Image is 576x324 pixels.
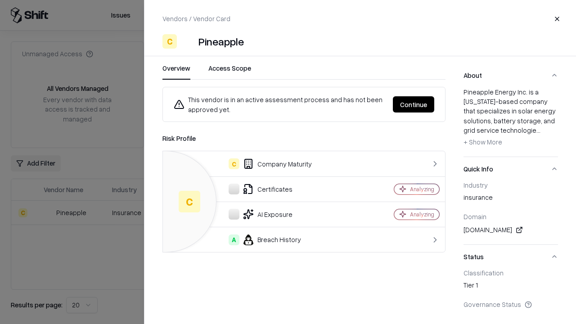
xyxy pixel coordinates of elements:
div: About [463,87,558,157]
span: ... [536,126,540,134]
div: C [179,191,200,212]
img: Pineapple [180,34,195,49]
div: Breach History [170,234,363,245]
div: Governance Status [463,300,558,308]
div: This vendor is in an active assessment process and has not been approved yet. [174,94,386,114]
div: C [229,158,239,169]
button: Quick Info [463,157,558,181]
button: Continue [393,96,434,112]
div: insurance [463,193,558,205]
div: [DOMAIN_NAME] [463,225,558,235]
div: C [162,34,177,49]
div: Analyzing [410,211,434,218]
div: Domain [463,212,558,220]
div: Classification [463,269,558,277]
div: Pineapple [198,34,244,49]
div: AI Exposure [170,209,363,220]
div: Company Maturity [170,158,363,169]
div: Risk Profile [162,133,445,144]
button: Overview [162,63,190,80]
button: Access Scope [208,63,251,80]
span: + Show More [463,138,502,146]
div: Pineapple Energy Inc. is a [US_STATE]-based company that specializes in solar energy solutions, b... [463,87,558,149]
div: Analyzing [410,185,434,193]
button: Status [463,245,558,269]
div: Tier 1 [463,280,558,293]
button: + Show More [463,135,502,149]
button: About [463,63,558,87]
div: Certificates [170,184,363,194]
p: Vendors / Vendor Card [162,14,230,23]
div: A [229,234,239,245]
div: Quick Info [463,181,558,244]
div: Industry [463,181,558,189]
